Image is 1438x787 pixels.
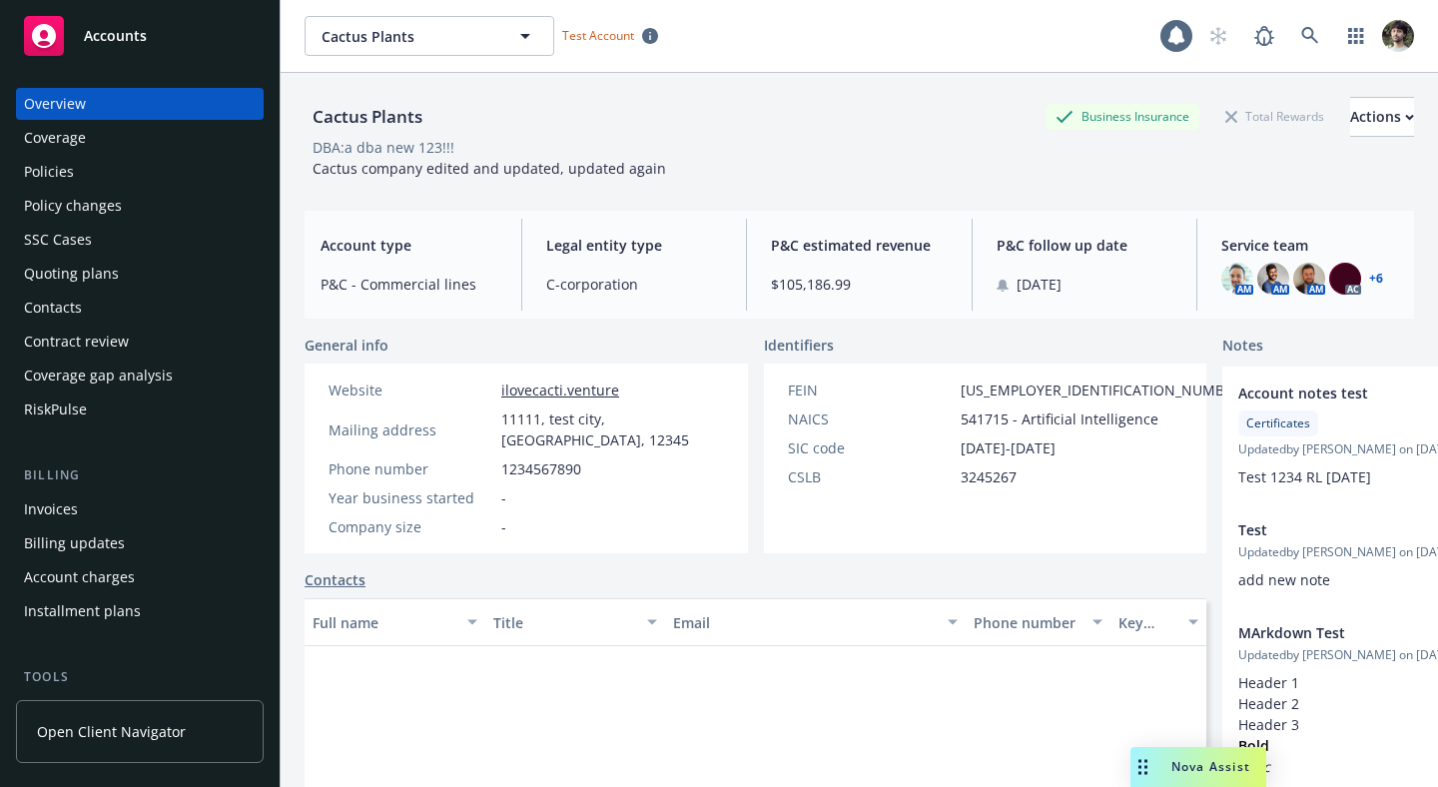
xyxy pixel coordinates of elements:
[313,612,455,633] div: Full name
[329,516,493,537] div: Company size
[321,235,497,256] span: Account type
[16,493,264,525] a: Invoices
[305,335,388,356] span: General info
[24,326,129,358] div: Contract review
[1369,273,1383,285] a: +6
[37,721,186,742] span: Open Client Navigator
[1246,414,1310,432] span: Certificates
[1215,104,1334,129] div: Total Rewards
[961,380,1246,400] span: [US_EMPLOYER_IDENTIFICATION_NUMBER]
[305,104,430,130] div: Cactus Plants
[305,569,365,590] a: Contacts
[329,419,493,440] div: Mailing address
[24,595,141,627] div: Installment plans
[321,274,497,295] span: P&C - Commercial lines
[322,26,494,47] span: Cactus Plants
[501,487,506,508] span: -
[1130,747,1155,787] div: Drag to move
[16,8,264,64] a: Accounts
[329,458,493,479] div: Phone number
[1110,598,1206,646] button: Key contact
[665,598,966,646] button: Email
[1336,16,1376,56] a: Switch app
[966,598,1109,646] button: Phone number
[1293,263,1325,295] img: photo
[16,561,264,593] a: Account charges
[24,156,74,188] div: Policies
[788,408,953,429] div: NAICS
[771,235,948,256] span: P&C estimated revenue
[16,156,264,188] a: Policies
[313,159,666,178] span: Cactus company edited and updated, updated again
[84,28,147,44] span: Accounts
[501,516,506,537] span: -
[16,595,264,627] a: Installment plans
[24,190,122,222] div: Policy changes
[1382,20,1414,52] img: photo
[24,122,86,154] div: Coverage
[1238,467,1371,486] span: Test 1234 RL [DATE]
[24,493,78,525] div: Invoices
[1118,612,1176,633] div: Key contact
[305,16,554,56] button: Cactus Plants
[16,122,264,154] a: Coverage
[501,408,724,450] span: 11111, test city, [GEOGRAPHIC_DATA], 12345
[16,667,264,687] div: Tools
[562,27,634,44] span: Test Account
[24,527,125,559] div: Billing updates
[961,437,1056,458] span: [DATE]-[DATE]
[1130,747,1266,787] button: Nova Assist
[546,274,723,295] span: C-corporation
[1046,104,1199,129] div: Business Insurance
[493,612,636,633] div: Title
[961,408,1158,429] span: 541715 - Artificial Intelligence
[764,335,834,356] span: Identifiers
[1221,235,1398,256] span: Service team
[1244,16,1284,56] a: Report a Bug
[16,527,264,559] a: Billing updates
[673,612,936,633] div: Email
[16,190,264,222] a: Policy changes
[16,88,264,120] a: Overview
[16,258,264,290] a: Quoting plans
[788,437,953,458] div: SIC code
[1198,16,1238,56] a: Start snowing
[329,487,493,508] div: Year business started
[24,88,86,120] div: Overview
[501,458,581,479] span: 1234567890
[501,381,619,399] a: ilovecacti.venture
[974,612,1079,633] div: Phone number
[1238,736,1269,755] strong: Bold
[1350,97,1414,137] button: Actions
[788,380,953,400] div: FEIN
[1017,274,1062,295] span: [DATE]
[24,393,87,425] div: RiskPulse
[771,274,948,295] span: $105,186.99
[24,258,119,290] div: Quoting plans
[305,598,485,646] button: Full name
[313,137,454,158] div: DBA: a dba new 123!!!
[16,326,264,358] a: Contract review
[788,466,953,487] div: CSLB
[24,360,173,392] div: Coverage gap analysis
[1290,16,1330,56] a: Search
[24,224,92,256] div: SSC Cases
[546,235,723,256] span: Legal entity type
[24,292,82,324] div: Contacts
[1350,98,1414,136] div: Actions
[485,598,666,646] button: Title
[1257,263,1289,295] img: photo
[16,465,264,485] div: Billing
[24,561,135,593] div: Account charges
[16,224,264,256] a: SSC Cases
[1222,335,1263,359] span: Notes
[16,393,264,425] a: RiskPulse
[329,380,493,400] div: Website
[997,235,1173,256] span: P&C follow up date
[1171,758,1250,775] span: Nova Assist
[1238,570,1330,589] span: add new note
[1221,263,1253,295] img: photo
[1329,263,1361,295] img: photo
[16,292,264,324] a: Contacts
[554,25,666,46] span: Test Account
